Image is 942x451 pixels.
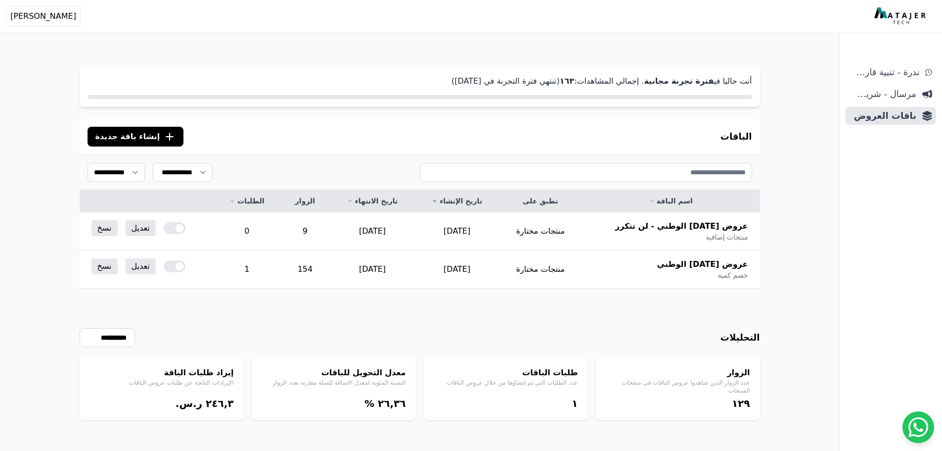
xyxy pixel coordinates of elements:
[434,379,578,387] p: عدد الطلبات التي تم إنشاؤها من خلال عروض الباقات
[126,220,156,236] a: تعديل
[415,212,499,251] td: [DATE]
[330,212,415,251] td: [DATE]
[615,220,748,232] span: عروض [DATE] الوطني - لن تتكرر
[126,258,156,274] a: تعديل
[593,196,748,206] a: اسم الباقة
[657,258,748,270] span: عروض [DATE] الوطني
[95,131,160,143] span: إنشاء باقة جديدة
[644,76,714,86] strong: فترة تجربة مجانية
[850,109,916,123] span: باقات العروض
[874,7,928,25] img: MatajerTech Logo
[606,367,750,379] h4: الزوار
[90,367,234,379] h4: إيراد طلبات الباقة
[88,127,184,147] button: إنشاء باقة جديدة
[225,196,269,206] a: الطلبات
[499,251,582,289] td: منتجات مختارة
[606,397,750,410] div: ١٢٩
[850,65,919,79] span: ندرة - تنبية قارب علي النفاذ
[720,331,760,345] h3: التحليلات
[606,379,750,395] p: عدد الزوار الذين شاهدوا عروض الباقات في صفحات المنتجات
[499,190,582,212] th: تطبق على
[262,367,406,379] h4: معدل التحويل للباقات
[176,398,202,409] span: ر.س.
[499,212,582,251] td: منتجات مختارة
[91,258,118,274] a: نسخ
[706,232,748,242] span: منتجات إضافية
[560,76,574,86] strong: ١٦۳
[280,190,330,212] th: الزوار
[10,10,76,22] span: [PERSON_NAME]
[206,398,233,409] bdi: ٢٤٦,۳
[364,398,374,409] span: %
[434,397,578,410] div: ١
[378,398,405,409] bdi: ٢٦,۳٦
[88,75,752,87] p: أنت حاليا في . إجمالي المشاهدات: (تنتهي فترة التجربة في [DATE])
[718,270,748,280] span: خصم كمية
[280,212,330,251] td: 9
[330,251,415,289] td: [DATE]
[434,367,578,379] h4: طلبات الباقات
[415,251,499,289] td: [DATE]
[720,130,752,144] h3: الباقات
[90,379,234,387] p: الإيرادات الناتجة عن طلبات عروض الباقات
[850,87,916,101] span: مرسال - شريط دعاية
[214,212,280,251] td: 0
[214,251,280,289] td: 1
[342,196,403,206] a: تاريخ الانتهاء
[280,251,330,289] td: 154
[427,196,488,206] a: تاريخ الإنشاء
[91,220,118,236] a: نسخ
[262,379,406,387] p: النسبة المئوية لمعدل الاضافة للسلة مقارنة بعدد الزوار
[6,6,81,27] button: [PERSON_NAME]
